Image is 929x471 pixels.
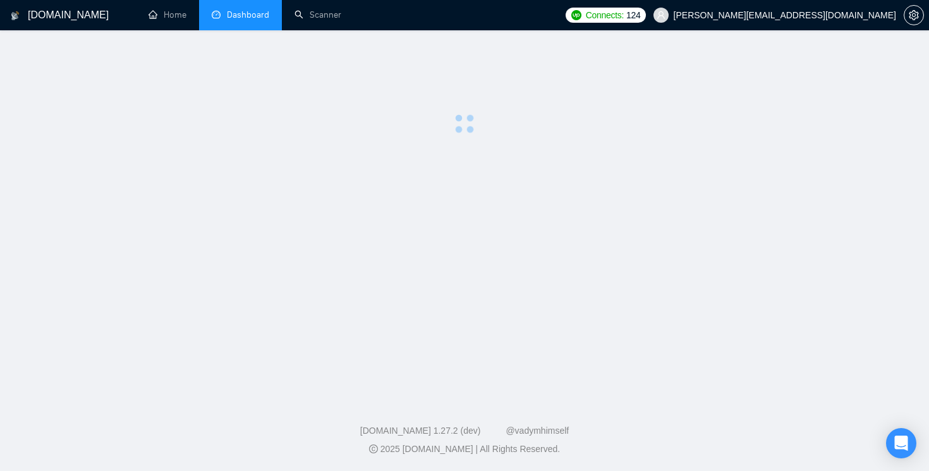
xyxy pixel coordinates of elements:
[294,9,341,20] a: searchScanner
[904,10,924,20] a: setting
[10,443,919,456] div: 2025 [DOMAIN_NAME] | All Rights Reserved.
[657,11,665,20] span: user
[626,8,640,22] span: 124
[904,10,923,20] span: setting
[360,426,481,436] a: [DOMAIN_NAME] 1.27.2 (dev)
[212,10,221,19] span: dashboard
[227,9,269,20] span: Dashboard
[904,5,924,25] button: setting
[571,10,581,20] img: upwork-logo.png
[369,444,378,453] span: copyright
[586,8,624,22] span: Connects:
[886,428,916,458] div: Open Intercom Messenger
[11,6,20,26] img: logo
[506,426,569,436] a: @vadymhimself
[149,9,186,20] a: homeHome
